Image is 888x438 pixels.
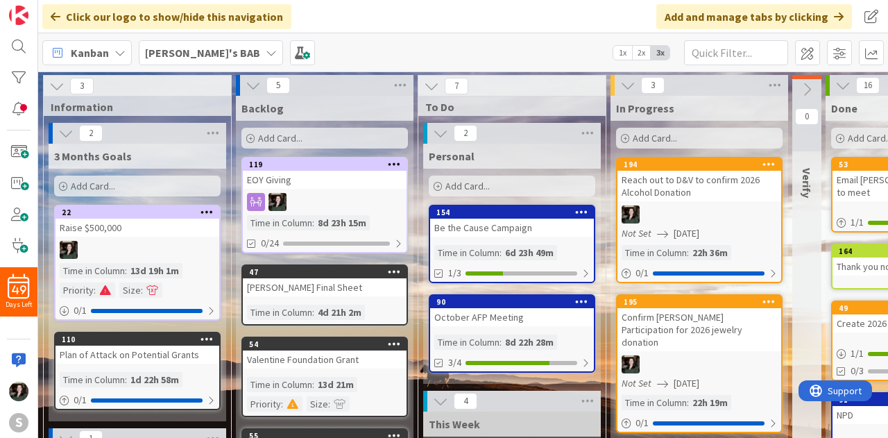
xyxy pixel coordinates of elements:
span: Add Card... [633,132,677,144]
div: Time in Column [622,395,687,410]
img: AB [622,205,640,224]
span: 0/3 [851,364,864,378]
div: Size [307,396,328,412]
div: Reach out to D&V to confirm 2026 Alcohol Donation [617,171,781,201]
span: 1x [613,46,632,60]
span: 3/4 [448,355,461,370]
div: 154Be the Cause Campaign [430,206,594,237]
div: 47 [249,267,407,277]
div: 8d 22h 28m [502,335,557,350]
span: To Do [425,100,588,114]
div: 110Plan of Attack on Potential Grants [55,333,219,364]
span: [DATE] [674,376,699,391]
div: 22h 19m [689,395,731,410]
img: Visit kanbanzone.com [9,6,28,25]
span: : [141,283,143,298]
div: Size [119,283,141,298]
div: 90 [436,297,594,307]
div: 22 [62,208,219,217]
div: [PERSON_NAME] Final Sheet [243,278,407,296]
div: Be the Cause Campaign [430,219,594,237]
div: 195Confirm [PERSON_NAME] Participation for 2026 jewelry donation [617,296,781,351]
span: Add Card... [71,180,115,192]
span: 2x [632,46,651,60]
span: 7 [445,78,468,94]
span: Add Card... [445,180,490,192]
span: 1 / 1 [851,346,864,361]
span: 3 [641,77,665,94]
span: 0 / 1 [635,266,649,280]
span: : [328,396,330,412]
span: 4 [454,393,477,410]
div: 90October AFP Meeting [430,296,594,326]
span: [DATE] [674,226,699,241]
span: 3 Months Goals [54,149,132,163]
div: 4d 21h 2m [314,305,365,320]
span: 1 / 1 [851,215,864,230]
span: Done [831,101,857,115]
div: 54Valentine Foundation Grant [243,338,407,369]
div: S [9,413,28,432]
div: 90 [430,296,594,308]
span: 0 / 1 [74,303,87,318]
div: AB [617,355,781,373]
div: 194Reach out to D&V to confirm 2026 Alcohol Donation [617,158,781,201]
span: 1/3 [448,266,461,280]
div: 22Raise $500,000 [55,206,219,237]
span: 3 [70,78,94,94]
div: 22 [55,206,219,219]
div: 195 [624,297,781,307]
div: 8d 23h 15m [314,215,370,230]
div: 13d 21m [314,377,357,392]
i: Not Set [622,227,651,239]
div: 0/1 [55,302,219,319]
span: : [499,335,502,350]
span: Add Card... [258,132,302,144]
div: 119 [243,158,407,171]
div: AB [617,205,781,224]
span: 2 [79,125,103,142]
span: : [312,215,314,230]
div: Time in Column [434,335,499,350]
div: Time in Column [247,377,312,392]
span: Verify [800,168,814,198]
span: : [125,372,127,387]
div: 47 [243,266,407,278]
div: October AFP Meeting [430,308,594,326]
div: Time in Column [434,245,499,260]
div: 47[PERSON_NAME] Final Sheet [243,266,407,296]
div: Time in Column [60,372,125,387]
div: 195 [617,296,781,308]
div: 110 [55,333,219,346]
div: 110 [62,335,219,344]
div: 194 [624,160,781,169]
span: Kanban [71,44,109,61]
div: Plan of Attack on Potential Grants [55,346,219,364]
div: 6d 23h 49m [502,245,557,260]
span: Support [29,2,63,19]
img: AB [60,241,78,259]
span: This Week [429,417,480,431]
img: AB [622,355,640,373]
div: Confirm [PERSON_NAME] Participation for 2026 jewelry donation [617,308,781,351]
div: 1d 22h 58m [127,372,182,387]
input: Quick Filter... [684,40,788,65]
div: 0/1 [617,264,781,282]
span: 0 / 1 [74,393,87,407]
div: Priority [247,396,281,412]
span: : [281,396,283,412]
span: Personal [429,149,475,163]
span: Information [51,100,214,114]
div: AB [55,241,219,259]
div: 154 [430,206,594,219]
div: EOY Giving [243,171,407,189]
div: Time in Column [60,263,125,278]
span: : [687,395,689,410]
div: Priority [60,283,94,298]
div: 13d 19h 1m [127,263,182,278]
div: 22h 36m [689,245,731,260]
div: 54 [243,338,407,351]
span: 16 [856,77,880,94]
span: 0 / 1 [635,416,649,430]
div: Click our logo to show/hide this navigation [42,4,291,29]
